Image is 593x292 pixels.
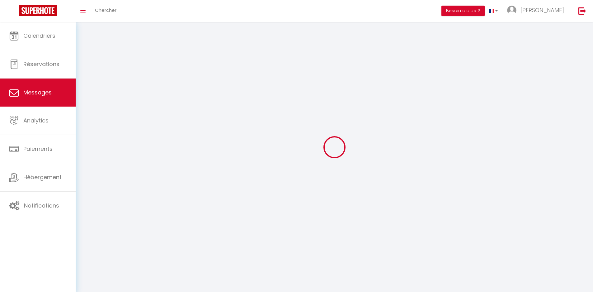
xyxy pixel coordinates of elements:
img: ... [507,6,516,15]
img: Super Booking [19,5,57,16]
span: Réservations [23,60,59,68]
img: logout [578,7,586,15]
span: Paiements [23,145,53,153]
span: [PERSON_NAME] [520,6,564,14]
span: Hébergement [23,173,62,181]
span: Analytics [23,117,49,124]
button: Besoin d'aide ? [441,6,485,16]
span: Messages [23,89,52,96]
span: Chercher [95,7,116,13]
span: Calendriers [23,32,55,40]
span: Notifications [24,202,59,209]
